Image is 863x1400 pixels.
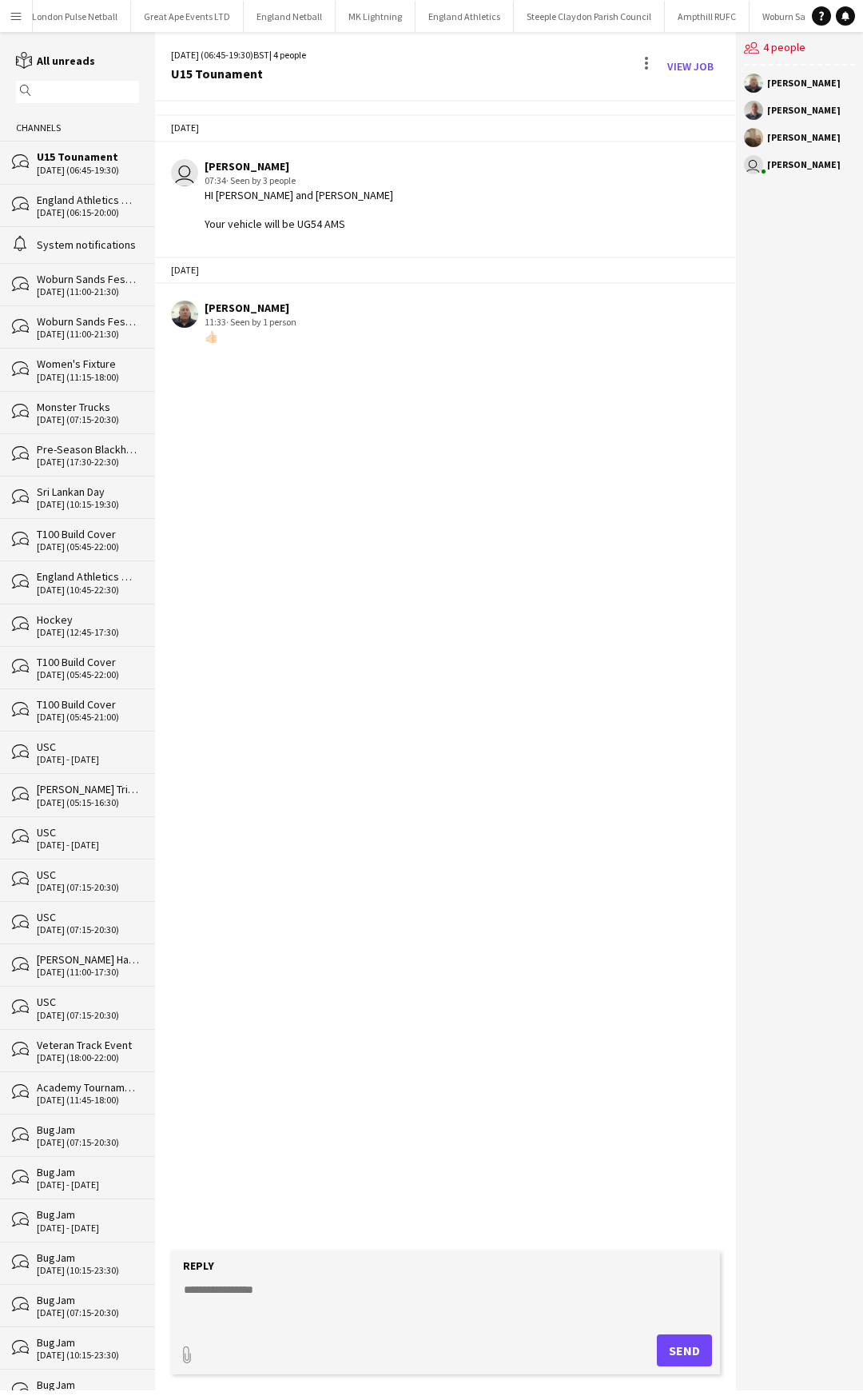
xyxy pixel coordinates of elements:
span: · Seen by 1 person [226,316,296,328]
div: T100 Build Cover [37,655,139,669]
div: [DATE] (05:45-22:00) [37,541,139,552]
div: England Athletics Outdoor Comp [37,569,139,584]
div: [DATE] (10:15-23:30) [37,1265,139,1276]
div: Sri Lankan Day [37,485,139,499]
div: Women's Fixture [37,357,139,371]
div: [DATE] (06:45-19:30) [37,165,139,176]
div: [DATE] (07:15-20:30) [37,882,139,893]
button: Send [657,1334,712,1366]
div: [PERSON_NAME] [767,133,841,142]
div: Woburn Sands Festival [37,314,139,329]
div: [PERSON_NAME] [767,160,841,170]
div: Veteran Track Event [37,1038,139,1052]
button: Woburn Sands [750,1,834,32]
div: USC [37,825,139,840]
div: [DATE] (11:00-21:30) [37,286,139,297]
div: [DATE] (07:15-20:30) [37,924,139,935]
div: USC [37,740,139,754]
div: [DATE] (17:30-22:30) [37,457,139,468]
div: Academy Tournament [37,1080,139,1095]
div: Monster Trucks [37,400,139,414]
div: [DATE] (11:45-18:00) [37,1095,139,1106]
div: Woburn Sands Festival [37,272,139,286]
div: U15 Tounament [171,66,306,81]
div: BugJam [37,1250,139,1265]
div: [DATE] (06:15-20:00) [37,207,139,218]
div: T100 Build Cover [37,527,139,541]
div: [DATE] (11:00-17:30) [37,967,139,978]
div: 4 people [744,32,855,66]
div: [DATE] [155,114,735,142]
span: BST [253,49,269,61]
button: London Pulse Netball [19,1,131,32]
div: System notifications [37,237,139,252]
span: · Seen by 3 people [226,174,296,186]
div: [DATE] (07:15-20:30) [37,1137,139,1148]
div: USC [37,868,139,882]
div: [PERSON_NAME] [205,159,393,174]
div: [DATE] (05:45-21:00) [37,712,139,723]
div: HI [PERSON_NAME] and [PERSON_NAME] Your vehicle will be UG54 AMS [205,188,393,232]
div: [DATE] (11:15-18:00) [37,372,139,383]
button: England Athletics [416,1,514,32]
div: [DATE] (05:15-16:30) [37,797,139,808]
div: [DATE] (10:15-19:30) [37,499,139,510]
button: Steeple Claydon Parish Council [514,1,665,32]
div: 07:34 [205,174,393,188]
div: [DATE] - [DATE] [37,840,139,851]
div: [DATE] (12:45-17:30) [37,627,139,638]
div: [PERSON_NAME] [205,301,296,315]
a: View Job [661,54,720,79]
div: [DATE] (07:15-20:30) [37,1010,139,1021]
div: [DATE] (05:45-22:00) [37,669,139,680]
div: BugJam [37,1378,139,1392]
div: USC [37,995,139,1009]
div: T100 Build Cover [37,697,139,712]
button: England Netball [244,1,336,32]
div: USC [37,910,139,924]
div: [PERSON_NAME] Triathlon [37,782,139,796]
div: [PERSON_NAME] [767,78,841,88]
button: MK Lightning [336,1,416,32]
div: U15 Tounament [37,150,139,164]
div: England Athletics Outdoor Comp [37,193,139,207]
div: [DATE] (10:45-22:30) [37,584,139,596]
div: [DATE] (06:45-19:30) | 4 people [171,48,306,62]
div: [DATE] (07:15-20:30) [37,1307,139,1318]
div: [DATE] - [DATE] [37,1223,139,1234]
div: [DATE] - [DATE] [37,754,139,765]
div: [DATE] [155,257,735,284]
div: [DATE] (10:15-23:30) [37,1350,139,1361]
div: [DATE] - [DATE] [37,1179,139,1191]
div: Hockey [37,612,139,627]
div: Pre-Season Blackheath [37,442,139,457]
button: Great Ape Events LTD [131,1,244,32]
div: [PERSON_NAME] [767,106,841,115]
div: [DATE] (18:00-22:00) [37,1052,139,1063]
div: BugJam [37,1165,139,1179]
div: 👍🏻 [205,329,296,344]
div: [PERSON_NAME] Happiness Family FUN Day 2025 [37,952,139,967]
div: BugJam [37,1207,139,1222]
label: Reply [183,1258,214,1273]
div: BugJam [37,1123,139,1137]
div: [DATE] (07:15-20:30) [37,414,139,425]
div: BugJam [37,1335,139,1350]
div: [DATE] (11:00-21:30) [37,329,139,340]
a: All unreads [16,54,95,68]
div: BugJam [37,1293,139,1307]
div: 11:33 [205,315,296,329]
button: Ampthill RUFC [665,1,750,32]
